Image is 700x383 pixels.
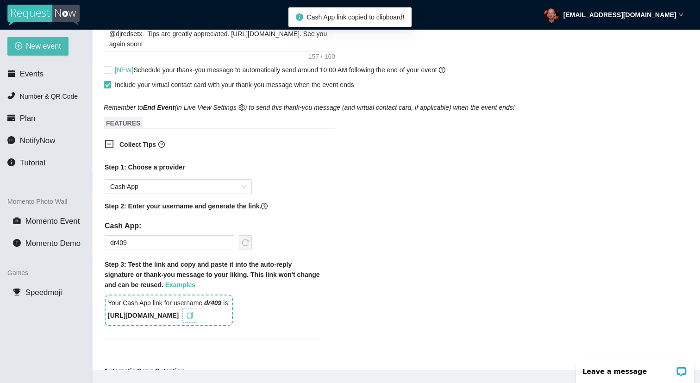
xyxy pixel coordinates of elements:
[104,117,143,129] span: FEATURES
[570,354,700,383] iframe: LiveChat chat widget
[165,281,195,289] a: Examples
[115,81,354,88] span: Include your virtual contact card with your thank-you message when the event ends
[7,158,15,166] span: info-circle
[439,67,445,73] span: question-circle
[105,235,234,250] input: Cash App username
[105,220,252,232] h5: Cash App:
[7,5,80,26] img: RequestNow
[115,66,445,74] span: Schedule your thank-you message to automatically send around 10:00 AM following the end of your e...
[110,180,246,194] span: Cash App
[238,104,245,111] span: setting
[20,136,55,145] span: NotifyNow
[185,312,195,319] span: copy
[25,288,62,297] span: Speedmoji
[563,11,676,19] strong: [EMAIL_ADDRESS][DOMAIN_NAME]
[679,13,683,17] span: down
[25,217,80,226] span: Momento Event
[7,114,15,122] span: credit-card
[105,139,114,149] span: minus-square
[239,235,252,250] button: reload
[25,239,81,248] span: Momento Demo
[104,366,185,376] b: Automatic Song Detection
[204,299,221,307] i: dr409
[182,308,197,323] button: copy
[105,295,233,326] div: Your Cash App link for username is:
[13,288,21,296] span: trophy
[104,104,515,111] i: Remember to (in Live View Settings ) to send this thank-you message (and virtual contact card, if...
[97,134,329,157] div: Collect Tipsquestion-circle
[104,16,335,51] textarea: I hope you had a blast tonight! Make sure to follow me on Facebook @djredsetx. Tips are greatly a...
[15,42,22,51] span: plus-circle
[20,158,45,167] span: Tutorial
[20,93,78,100] span: Number & QR Code
[20,69,44,78] span: Events
[115,66,133,74] span: [NEW]
[261,203,268,209] span: question-circle
[26,40,61,52] span: New event
[307,13,405,21] span: Cash App link copied to clipboard!
[7,37,69,56] button: plus-circleNew event
[108,312,179,319] b: [URL][DOMAIN_NAME]
[143,104,175,111] b: End Event
[7,69,15,77] span: calendar
[7,92,15,100] span: phone
[105,163,185,171] b: Step 1: Choose a provider
[158,141,165,148] span: question-circle
[105,202,261,210] b: Step 2: Enter your username and generate the link.
[119,141,156,148] b: Collect Tips
[13,239,21,247] span: info-circle
[13,217,21,225] span: camera
[7,136,15,144] span: message
[105,261,320,289] b: Step 3: Test the link and copy and paste it into the auto-reply signature or thank-you message to...
[296,13,303,21] span: info-circle
[544,8,559,23] img: 3b6d6dda6cbabe7c73019afaf48e3413
[20,114,36,123] span: Plan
